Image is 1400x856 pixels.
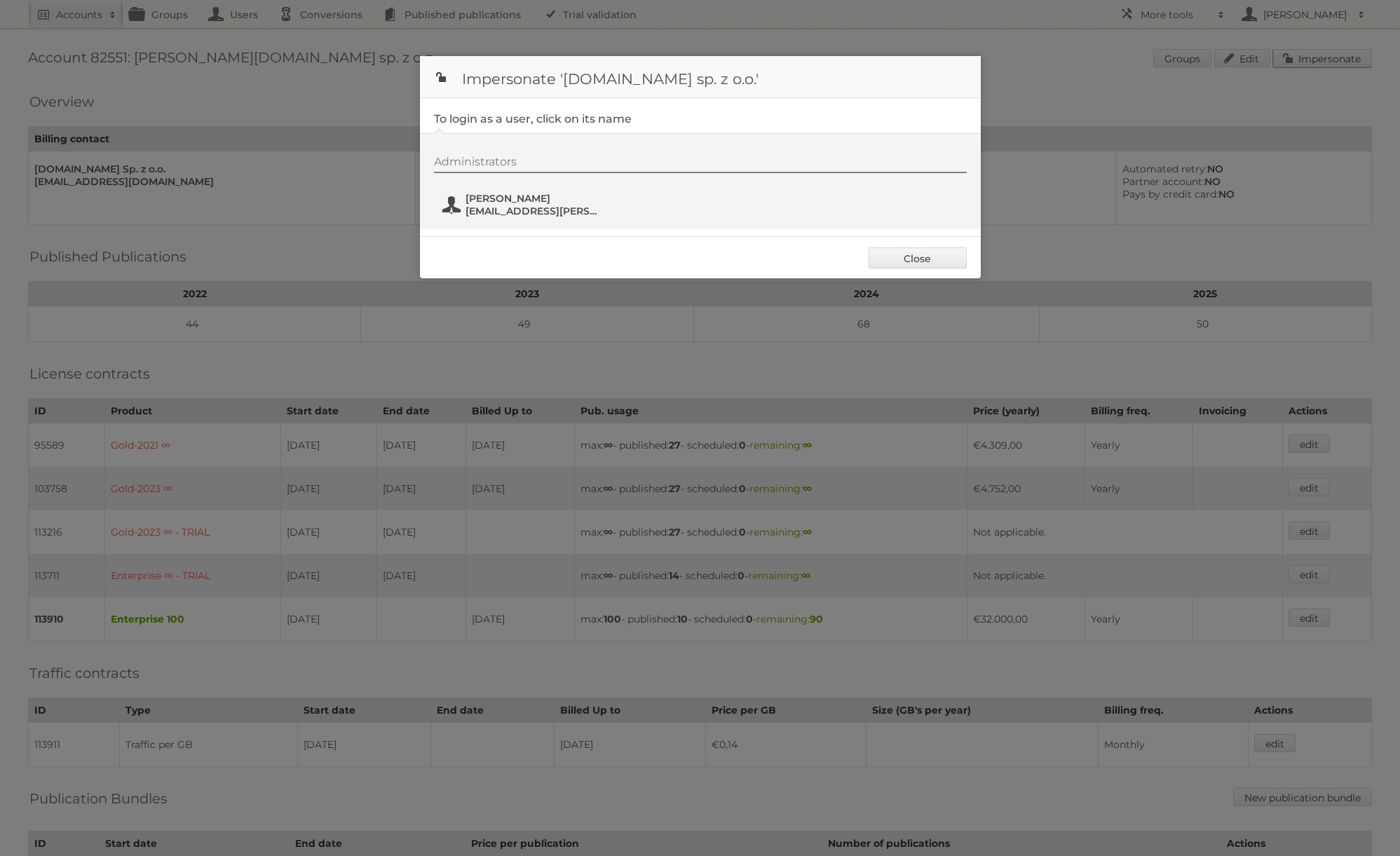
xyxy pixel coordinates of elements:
legend: To login as a user, click on its name [434,112,632,125]
h1: Impersonate '[DOMAIN_NAME] sp. z o.o.' [420,56,981,98]
a: Close [869,247,967,269]
button: [PERSON_NAME] [EMAIL_ADDRESS][PERSON_NAME][DOMAIN_NAME] [441,191,606,219]
span: [PERSON_NAME] [465,192,602,205]
div: Administrators [434,155,967,173]
span: [EMAIL_ADDRESS][PERSON_NAME][DOMAIN_NAME] [465,205,602,217]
